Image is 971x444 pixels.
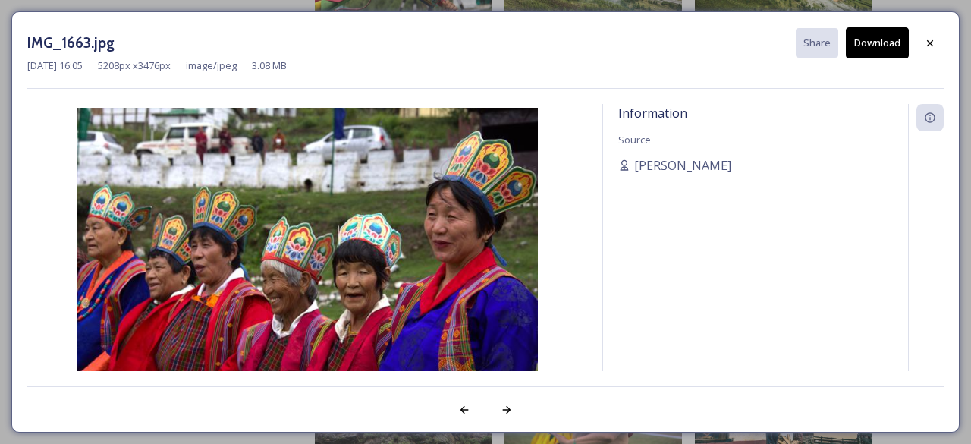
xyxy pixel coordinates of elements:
span: [PERSON_NAME] [634,156,731,175]
span: image/jpeg [186,58,237,73]
span: 3.08 MB [252,58,287,73]
button: Share [796,28,838,58]
span: 5208 px x 3476 px [98,58,171,73]
span: Source [618,133,651,146]
span: [DATE] 16:05 [27,58,83,73]
img: IMG_1663.jpg [27,108,587,415]
span: Information [618,105,687,121]
button: Download [846,27,909,58]
h3: IMG_1663.jpg [27,32,115,54]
